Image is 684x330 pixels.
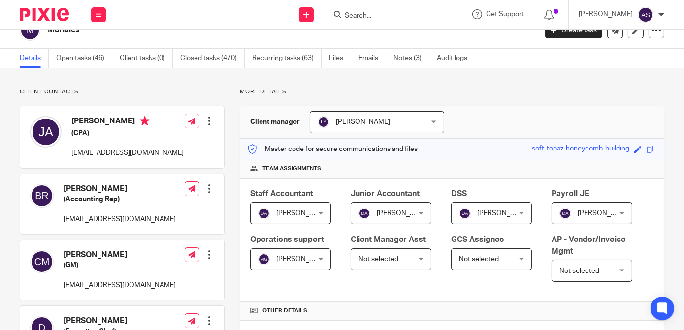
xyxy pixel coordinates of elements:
i: Primary [140,116,150,126]
p: More details [240,88,664,96]
span: [PERSON_NAME] [276,210,330,217]
img: Pixie [20,8,69,21]
span: Client Manager Asst [351,236,426,243]
span: Payroll JE [552,190,589,198]
div: soft-topaz-honeycomb-building [532,144,629,155]
img: svg%3E [318,116,329,128]
img: svg%3E [559,208,571,219]
a: Create task [545,23,602,38]
span: Junior Accountant [351,190,420,198]
img: svg%3E [258,253,270,265]
a: Open tasks (46) [56,49,112,68]
p: Client contacts [20,88,225,96]
span: Not selected [358,256,398,263]
a: Emails [358,49,386,68]
p: [EMAIL_ADDRESS][DOMAIN_NAME] [64,280,176,290]
h5: (CPA) [71,128,184,138]
h4: [PERSON_NAME] [64,316,176,326]
span: Staff Accountant [250,190,313,198]
a: Files [329,49,351,68]
img: svg%3E [30,184,54,208]
input: Search [344,12,432,21]
h2: Muriales [48,25,434,35]
h5: (Accounting Rep) [64,194,176,204]
span: Operations support [250,236,324,243]
a: Client tasks (0) [120,49,173,68]
a: Details [20,49,49,68]
img: svg%3E [258,208,270,219]
p: [EMAIL_ADDRESS][DOMAIN_NAME] [71,148,184,158]
span: DSS [451,190,467,198]
p: Master code for secure communications and files [248,144,418,154]
p: [PERSON_NAME] [579,9,633,19]
p: [EMAIL_ADDRESS][DOMAIN_NAME] [64,214,176,224]
span: GCS Assignee [451,236,504,243]
span: Not selected [459,256,499,263]
span: AP - Vendor/Invoice Mgmt [552,236,625,255]
h4: [PERSON_NAME] [64,250,176,260]
h5: (GM) [64,260,176,270]
span: Get Support [486,11,524,18]
span: [PERSON_NAME] [336,119,390,125]
span: [PERSON_NAME] [377,210,431,217]
img: svg%3E [30,116,62,148]
a: Audit logs [437,49,475,68]
img: svg%3E [358,208,370,219]
span: Not selected [559,268,599,274]
span: [PERSON_NAME] [578,210,632,217]
span: Team assignments [262,165,321,173]
img: svg%3E [20,20,40,41]
span: [PERSON_NAME] [477,210,531,217]
img: svg%3E [638,7,653,23]
h4: [PERSON_NAME] [64,184,176,194]
a: Closed tasks (470) [180,49,245,68]
span: [PERSON_NAME] [276,256,330,263]
h3: Client manager [250,117,300,127]
h4: [PERSON_NAME] [71,116,184,128]
a: Notes (3) [393,49,429,68]
span: Other details [262,307,307,315]
img: svg%3E [30,250,54,273]
a: Recurring tasks (63) [252,49,322,68]
img: svg%3E [459,208,471,219]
